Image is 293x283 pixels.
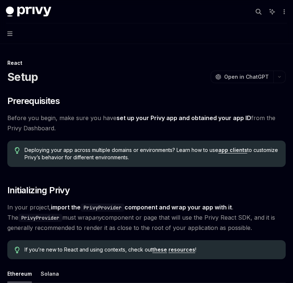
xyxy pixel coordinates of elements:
[51,204,232,211] strong: import the component and wrap your app with it
[152,246,167,253] a: these
[7,70,38,83] h1: Setup
[280,7,287,17] button: More actions
[18,214,62,222] code: PrivyProvider
[116,114,251,122] a: set up your Privy app and obtained your app ID
[168,246,195,253] a: resources
[7,185,70,196] span: Initializing Privy
[15,147,20,154] svg: Tip
[224,73,269,81] span: Open in ChatGPT
[7,113,286,133] span: Before you begin, make sure you have from the Privy Dashboard.
[211,71,273,83] button: Open in ChatGPT
[92,214,102,221] em: any
[41,265,59,282] button: Solana
[6,7,51,17] img: dark logo
[25,146,278,161] span: Deploying your app across multiple domains or environments? Learn how to use to customize Privy’s...
[15,247,20,253] svg: Tip
[7,59,286,67] div: React
[7,95,60,107] span: Prerequisites
[7,265,32,282] button: Ethereum
[81,204,125,212] code: PrivyProvider
[7,202,286,233] span: In your project, . The must wrap component or page that will use the Privy React SDK, and it is g...
[218,147,247,153] a: app clients
[25,246,278,253] span: If you’re new to React and using contexts, check out !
